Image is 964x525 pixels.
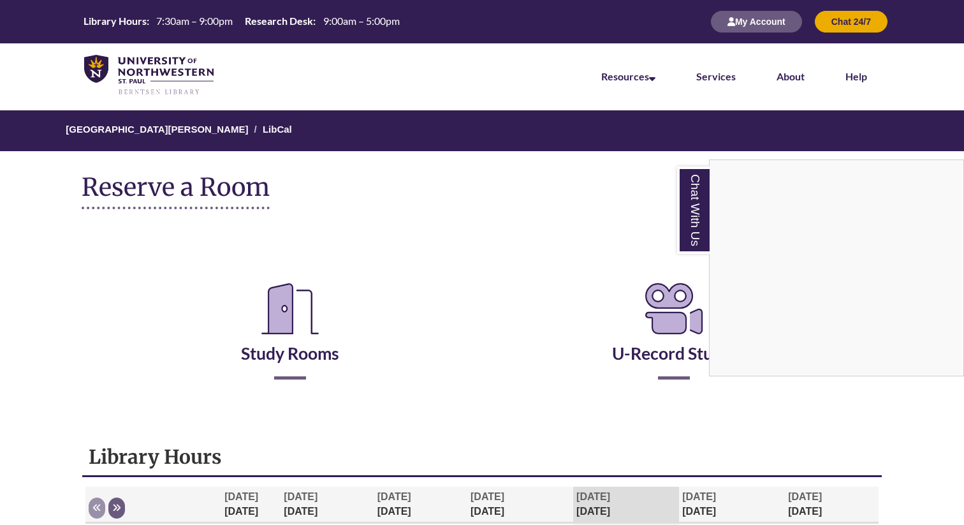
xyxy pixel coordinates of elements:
a: Services [696,70,736,82]
a: About [777,70,805,82]
a: Chat With Us [677,166,710,254]
iframe: Chat Widget [710,160,963,376]
a: Resources [601,70,655,82]
div: Chat With Us [709,159,964,376]
a: Help [845,70,867,82]
img: UNWSP Library Logo [84,55,214,96]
